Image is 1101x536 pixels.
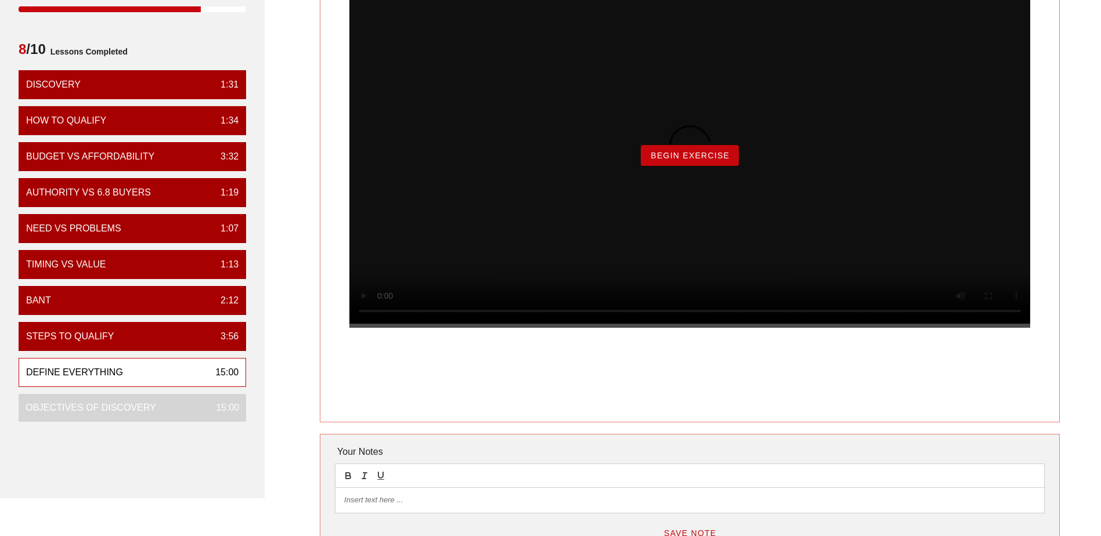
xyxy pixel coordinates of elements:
[211,222,239,236] div: 1:07
[26,222,121,236] div: Need vs Problems
[26,329,114,343] div: Steps to Qualify
[19,40,46,63] span: /10
[26,114,106,128] div: How To Qualify
[211,150,239,164] div: 3:32
[211,186,239,200] div: 1:19
[26,401,156,415] div: Objectives of Discovery
[46,40,128,63] span: Lessons Completed
[207,401,239,415] div: 15:00
[211,294,239,307] div: 2:12
[26,78,81,92] div: Discovery
[19,41,26,57] span: 8
[26,365,123,379] div: Define Everything
[211,114,239,128] div: 1:34
[26,186,151,200] div: Authority vs 6.8 Buyers
[26,294,51,307] div: BANT
[641,145,739,166] button: Begin Exercise
[211,329,239,343] div: 3:56
[26,150,154,164] div: Budget vs Affordability
[26,258,106,271] div: Timing vs Value
[211,78,239,92] div: 1:31
[211,258,239,271] div: 1:13
[206,365,239,379] div: 15:00
[650,151,730,160] span: Begin Exercise
[335,440,1045,463] div: Your Notes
